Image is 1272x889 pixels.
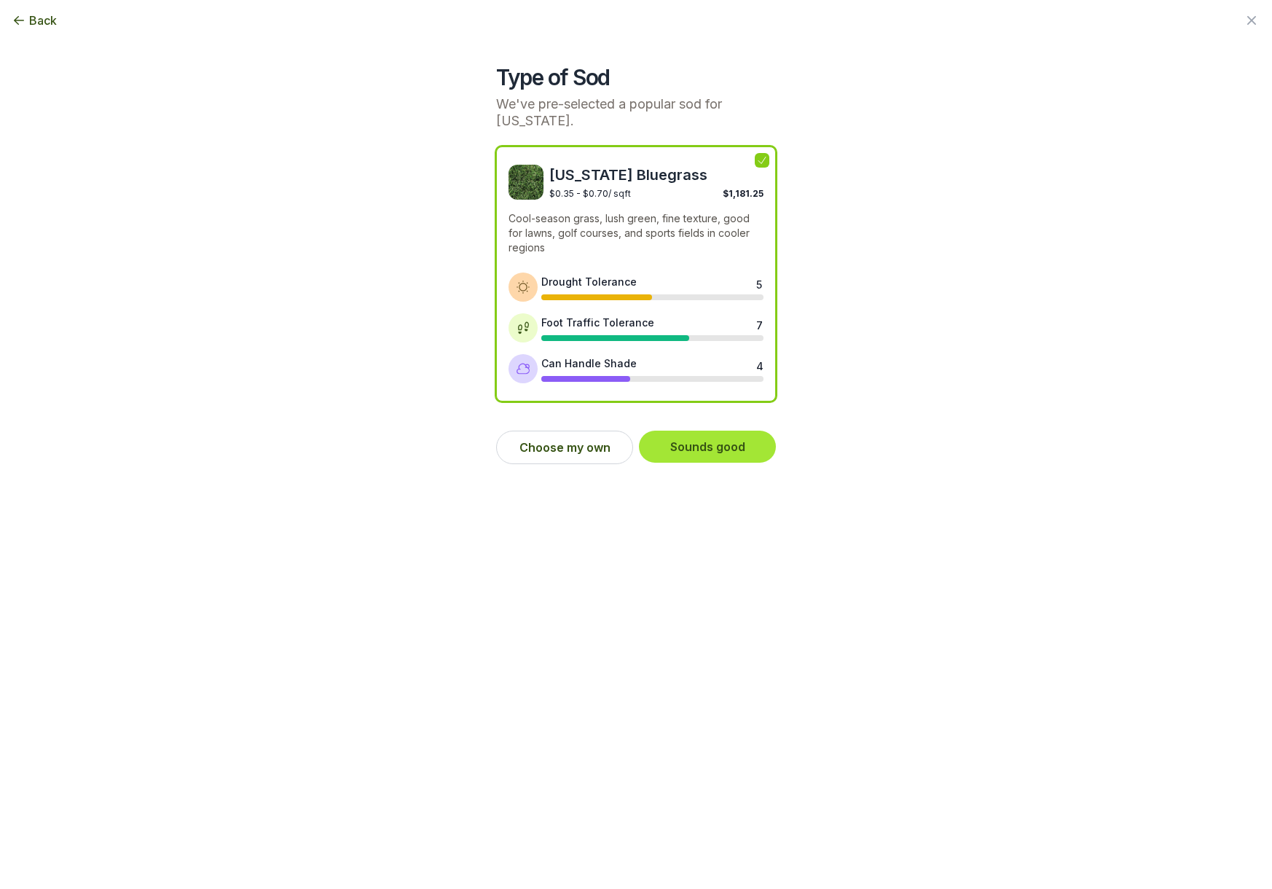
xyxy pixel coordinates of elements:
div: 4 [756,359,762,370]
h2: Type of Sod [496,64,776,90]
p: We've pre-selected a popular sod for [US_STATE]. [496,96,776,129]
img: Kentucky Bluegrass sod image [509,165,543,200]
div: 7 [756,318,762,329]
img: Shade tolerance icon [516,361,530,376]
p: Cool-season grass, lush green, fine texture, good for lawns, golf courses, and sports fields in c... [509,211,763,255]
div: Can Handle Shade [541,356,637,371]
button: Back [12,12,57,29]
img: Drought tolerance icon [516,280,530,294]
button: Sounds good [639,431,776,463]
img: Foot traffic tolerance icon [516,321,530,335]
div: 5 [756,277,762,289]
div: Foot Traffic Tolerance [541,315,654,330]
button: Choose my own [496,431,633,464]
div: Drought Tolerance [541,274,637,289]
span: $1,181.25 [723,188,763,199]
span: Back [29,12,57,29]
span: [US_STATE] Bluegrass [549,165,763,185]
span: $0.35 - $0.70 / sqft [549,188,631,199]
